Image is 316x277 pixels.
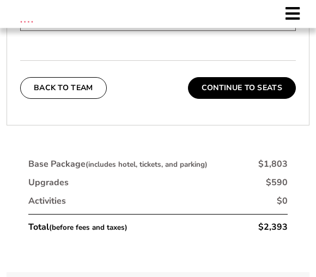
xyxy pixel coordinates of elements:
[49,223,127,233] small: (before fees and taxes)
[28,222,127,234] div: Total
[277,196,288,207] div: $0
[28,177,69,189] div: Upgrades
[86,160,208,170] small: (includes hotel, tickets, and parking)
[28,159,208,171] div: Base Package
[266,177,288,189] div: $590
[188,78,296,99] button: Continue To Seats
[20,78,107,99] button: Back To Team
[28,196,66,207] div: Activities
[258,159,288,171] div: $1,803
[11,5,42,37] img: CBS Sports Thanksgiving Classic
[258,222,288,234] div: $2,393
